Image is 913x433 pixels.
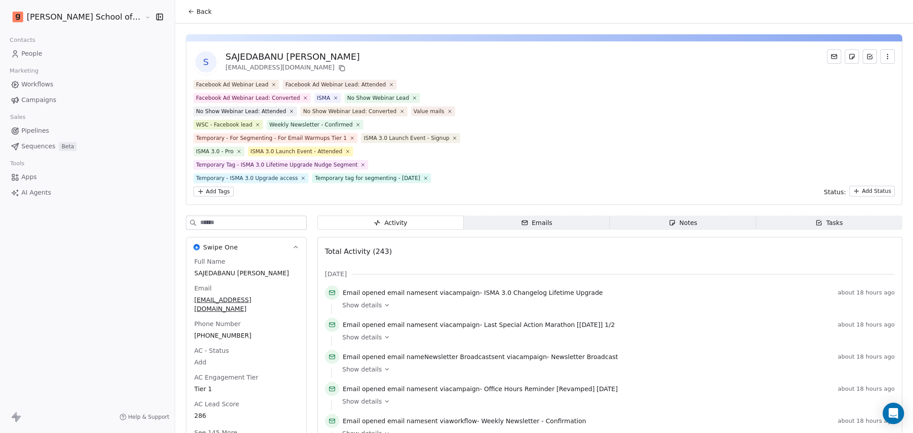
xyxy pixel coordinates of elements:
[669,218,697,228] div: Notes
[196,161,358,169] div: Temporary Tag - ISMA 3.0 Lifetime Upgrade Nudge Segment
[197,7,212,16] span: Back
[7,93,168,107] a: Campaigns
[343,353,386,360] span: Email opened
[838,321,895,328] span: about 18 hours ago
[7,123,168,138] a: Pipelines
[342,397,382,406] span: Show details
[21,172,37,182] span: Apps
[414,107,444,115] div: Value mails
[203,243,238,252] span: Swipe One
[59,142,77,151] span: Beta
[343,320,615,329] span: email name sent via campaign -
[521,218,552,228] div: Emails
[6,157,28,170] span: Tools
[484,385,618,392] span: Office Hours Reminder [Revamped] [DATE]
[196,121,252,129] div: WSC - Facebook lead
[7,139,168,154] a: SequencesBeta
[343,385,386,392] span: Email opened
[21,95,56,105] span: Campaigns
[343,417,386,425] span: Email opened
[838,353,895,360] span: about 18 hours ago
[347,94,409,102] div: No Show Webinar Lead
[269,121,353,129] div: Weekly Newsletter - Confirmed
[12,12,23,22] img: Goela%20School%20Logos%20(4).png
[7,46,168,61] a: People
[119,413,169,421] a: Help & Support
[325,270,347,278] span: [DATE]
[325,247,392,256] span: Total Activity (243)
[838,289,895,296] span: about 18 hours ago
[194,384,298,393] span: Tier 1
[838,417,895,425] span: about 18 hours ago
[196,107,286,115] div: No Show Webinar Lead: Attended
[343,384,618,393] span: email name sent via campaign -
[193,284,214,293] span: Email
[226,50,360,63] div: SAJEDABANU [PERSON_NAME]
[196,81,268,89] div: Facebook Ad Webinar Lead
[551,353,618,360] span: Newsletter Broadcast
[7,77,168,92] a: Workflows
[342,397,888,406] a: Show details
[7,185,168,200] a: AI Agents
[11,9,139,25] button: [PERSON_NAME] School of Finance LLP
[342,333,382,342] span: Show details
[251,147,342,155] div: ISMA 3.0 Launch Event - Attended
[343,321,386,328] span: Email opened
[342,365,888,374] a: Show details
[343,352,618,361] span: email name sent via campaign -
[883,403,904,424] div: Open Intercom Messenger
[193,257,227,266] span: Full Name
[317,94,330,102] div: ISMA
[195,51,217,73] span: S
[343,289,386,296] span: Email opened
[194,358,298,367] span: Add
[303,107,397,115] div: No Show Webinar Lead: Converted
[193,319,243,328] span: Phone Number
[21,188,51,197] span: AI Agents
[21,80,53,89] span: Workflows
[193,244,200,250] img: Swipe One
[481,417,586,425] span: Weekly Newsletter - Confirmation
[342,301,382,310] span: Show details
[342,333,888,342] a: Show details
[226,63,360,74] div: [EMAIL_ADDRESS][DOMAIN_NAME]
[315,174,420,182] div: Temporary tag for segmenting - [DATE]
[838,385,895,392] span: about 18 hours ago
[196,134,347,142] div: Temporary - For Segmenting - For Email Warmups Tier 1
[7,170,168,184] a: Apps
[128,413,169,421] span: Help & Support
[342,301,888,310] a: Show details
[21,126,49,135] span: Pipelines
[196,94,300,102] div: Facebook Ad Webinar Lead: Converted
[364,134,449,142] div: ISMA 3.0 Launch Event - Signup
[194,269,298,278] span: SAJEDABANU [PERSON_NAME]
[849,186,895,196] button: Add Status
[193,346,231,355] span: AC - Status
[196,174,298,182] div: Temporary - ISMA 3.0 Upgrade access
[21,142,55,151] span: Sequences
[6,110,29,124] span: Sales
[285,81,386,89] div: Facebook Ad Webinar Lead: Attended
[6,64,42,78] span: Marketing
[193,187,234,196] button: Add Tags
[194,295,298,313] span: [EMAIL_ADDRESS][DOMAIN_NAME]
[6,33,39,47] span: Contacts
[21,49,42,58] span: People
[343,417,586,425] span: email name sent via workflow -
[484,321,615,328] span: Last Special Action Marathon [[DATE]] 1/2
[186,237,306,257] button: Swipe OneSwipe One
[815,218,843,228] div: Tasks
[27,11,143,23] span: [PERSON_NAME] School of Finance LLP
[193,373,260,382] span: AC Engagement Tier
[824,188,846,196] span: Status:
[484,289,603,296] span: ISMA 3.0 Changelog Lifetime Upgrade
[194,331,298,340] span: [PHONE_NUMBER]
[343,288,603,297] span: email name sent via campaign -
[194,411,298,420] span: 286
[424,353,491,360] span: Newsletter Broadcast
[182,4,217,20] button: Back
[193,400,241,408] span: AC Lead Score
[196,147,234,155] div: ISMA 3.0 - Pro
[342,365,382,374] span: Show details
